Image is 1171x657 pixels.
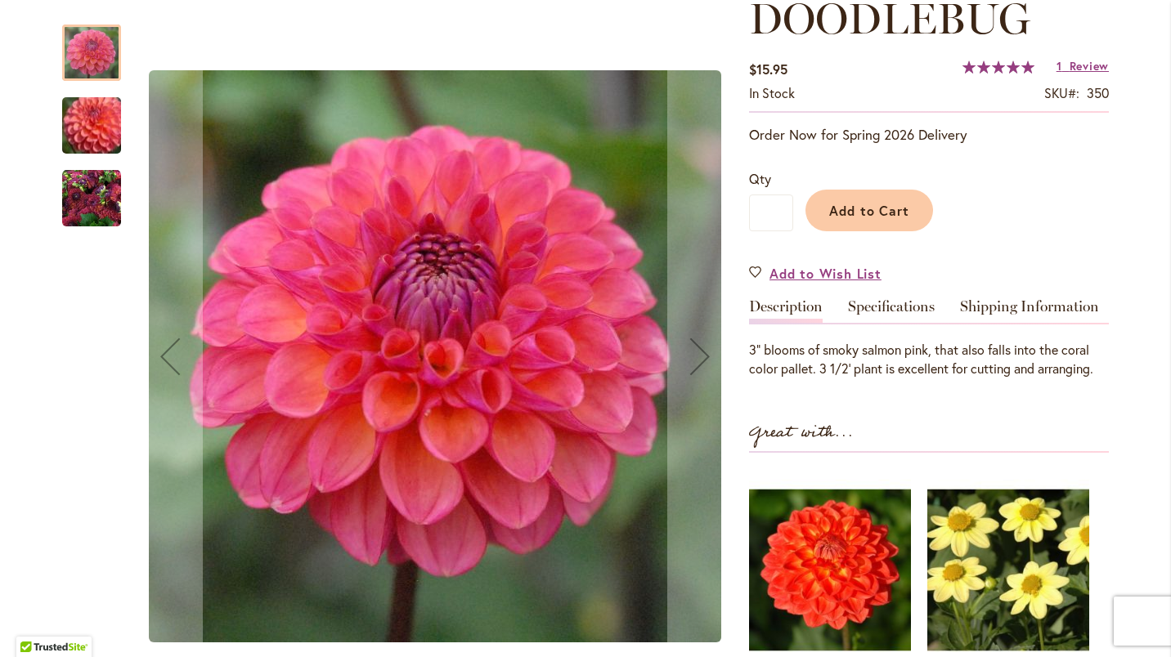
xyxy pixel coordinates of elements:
[62,8,137,81] div: DOODLEBUG
[149,70,721,642] img: DOODLEBUG
[805,190,933,231] button: Add to Cart
[769,264,882,283] span: Add to Wish List
[749,341,1109,378] div: 3" blooms of smoky salmon pink, that also falls into the coral color pallet. 3 1/2' plant is exce...
[62,81,137,154] div: DOODLEBUG
[749,84,795,103] div: Availability
[749,299,823,323] a: Description
[749,299,1109,378] div: Detailed Product Info
[12,599,58,645] iframe: Launch Accessibility Center
[1087,84,1109,103] div: 350
[1057,58,1109,74] a: 1 Review
[33,75,150,176] img: DOODLEBUG
[749,84,795,101] span: In stock
[829,202,910,219] span: Add to Cart
[62,154,121,226] div: DOODLEBUG
[749,419,854,446] strong: Great with...
[749,170,771,187] span: Qty
[848,299,935,323] a: Specifications
[960,299,1099,323] a: Shipping Information
[1057,58,1062,74] span: 1
[749,125,1109,145] p: Order Now for Spring 2026 Delivery
[62,169,121,228] img: DOODLEBUG
[749,264,882,283] a: Add to Wish List
[749,60,787,78] span: $15.95
[1044,84,1079,101] strong: SKU
[1070,58,1109,74] span: Review
[962,60,1034,74] div: 100%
